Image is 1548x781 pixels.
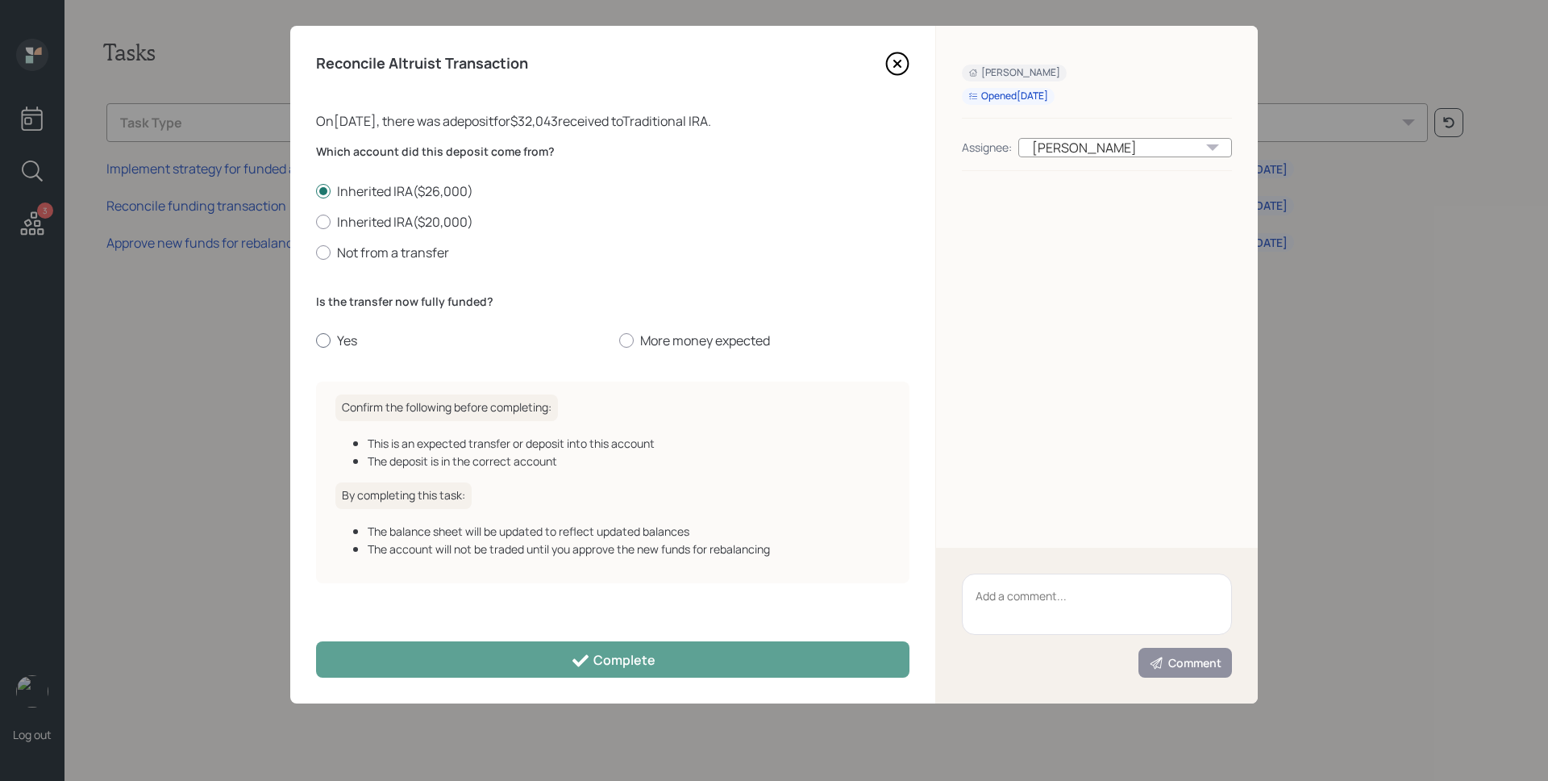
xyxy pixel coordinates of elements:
[316,244,909,261] label: Not from a transfer
[335,482,472,509] h6: By completing this task:
[316,294,909,310] label: Is the transfer now fully funded?
[335,395,558,421] h6: Confirm the following before completing:
[962,139,1012,156] div: Assignee:
[316,641,909,678] button: Complete
[316,332,606,349] label: Yes
[1138,648,1232,678] button: Comment
[368,541,890,558] div: The account will not be traded until you approve the new funds for rebalancing
[316,144,909,160] label: Which account did this deposit come from?
[368,435,890,452] div: This is an expected transfer or deposit into this account
[368,453,890,470] div: The deposit is in the correct account
[619,332,909,349] label: More money expected
[316,213,909,231] label: Inherited IRA ( $20,000 )
[368,523,890,540] div: The balance sheet will be updated to reflect updated balances
[316,111,909,131] div: On [DATE] , there was a deposit for $32,043 received to Traditional IRA .
[968,90,1048,103] div: Opened [DATE]
[316,182,909,200] label: Inherited IRA ( $26,000 )
[968,66,1060,80] div: [PERSON_NAME]
[571,651,655,670] div: Complete
[1149,655,1221,671] div: Comment
[316,55,528,73] h4: Reconcile Altruist Transaction
[1018,138,1232,157] div: [PERSON_NAME]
